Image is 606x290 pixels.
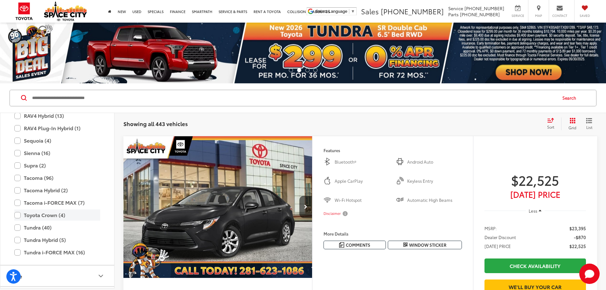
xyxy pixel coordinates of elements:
label: Supra (2) [14,160,100,171]
button: Select sort value [544,117,561,130]
h4: Features [324,148,462,152]
span: Wi-Fi Hotspot [335,197,389,203]
span: Map [532,13,546,18]
span: $22,525 [484,172,586,188]
span: MSRP: [484,225,497,231]
span: Saved [578,13,592,18]
button: PricePrice [0,265,115,286]
span: $23,395 [569,225,586,231]
label: Tacoma i-FORCE MAX (7) [14,197,100,208]
span: Dealer Discount [484,234,516,240]
img: 2025 Toyota Corolla LE [123,136,313,279]
span: Sales [361,6,379,16]
img: Space City Toyota [44,1,87,21]
span: [PHONE_NUMBER] [381,6,444,16]
i: Window Sticker [403,242,407,247]
button: Next image [299,196,312,218]
span: Grid [568,125,576,130]
span: $22,525 [569,243,586,249]
span: List [586,124,592,130]
span: [DATE] PRICE [484,243,511,249]
span: Sort [547,124,554,130]
label: Tundra (40) [14,222,100,233]
label: Tundra i-FORCE MAX (16) [14,247,100,258]
span: Less [529,208,537,214]
span: [PHONE_NUMBER] [460,11,500,18]
div: 2025 Toyota Corolla LE 0 [123,136,313,278]
button: Less [526,205,545,217]
button: Disclaimer [324,207,349,220]
input: Search by Make, Model, or Keyword [31,90,556,106]
a: Select Language​ [316,9,355,14]
h4: More Details [324,231,462,236]
label: Sienna (16) [14,147,100,159]
span: ▼ [351,9,355,14]
label: Sequoia (4) [14,135,100,146]
span: Bluetooth® [335,159,389,165]
span: Automatic High Beams [407,197,462,203]
svg: Start Chat [579,264,600,284]
span: Comments [346,242,370,248]
label: RAV4 Plug-In Hybrid (1) [14,123,100,134]
button: Comments [324,241,386,249]
span: -$870 [574,234,586,240]
span: Contact [552,13,567,18]
button: Window Sticker [388,241,462,249]
button: List View [581,117,597,130]
a: 2025 Toyota Corolla LE2025 Toyota Corolla LE2025 Toyota Corolla LE2025 Toyota Corolla LE [123,136,313,278]
label: Tacoma (96) [14,172,100,183]
span: [DATE] Price [484,191,586,197]
span: Android Auto [407,159,462,165]
span: [PHONE_NUMBER] [464,5,504,11]
img: Comments [339,242,344,248]
span: Showing all 443 vehicles [123,120,188,127]
label: Tacoma Hybrid (2) [14,185,100,196]
span: Select Language [316,9,347,14]
span: Apple CarPlay [335,178,389,184]
span: Window Sticker [409,242,446,248]
div: Price [97,272,105,280]
span: Service [448,5,463,11]
label: RAV4 Hybrid (13) [14,110,100,121]
span: Keyless Entry [407,178,462,184]
button: Search [556,90,585,106]
button: Grid View [561,117,581,130]
span: Parts [448,11,459,18]
a: Check Availability [484,258,586,273]
button: Toggle Chat Window [579,264,600,284]
label: Toyota Crown (4) [14,209,100,221]
span: Service [511,13,525,18]
span: Disclaimer [324,211,341,216]
label: Tundra Hybrid (5) [14,234,100,245]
